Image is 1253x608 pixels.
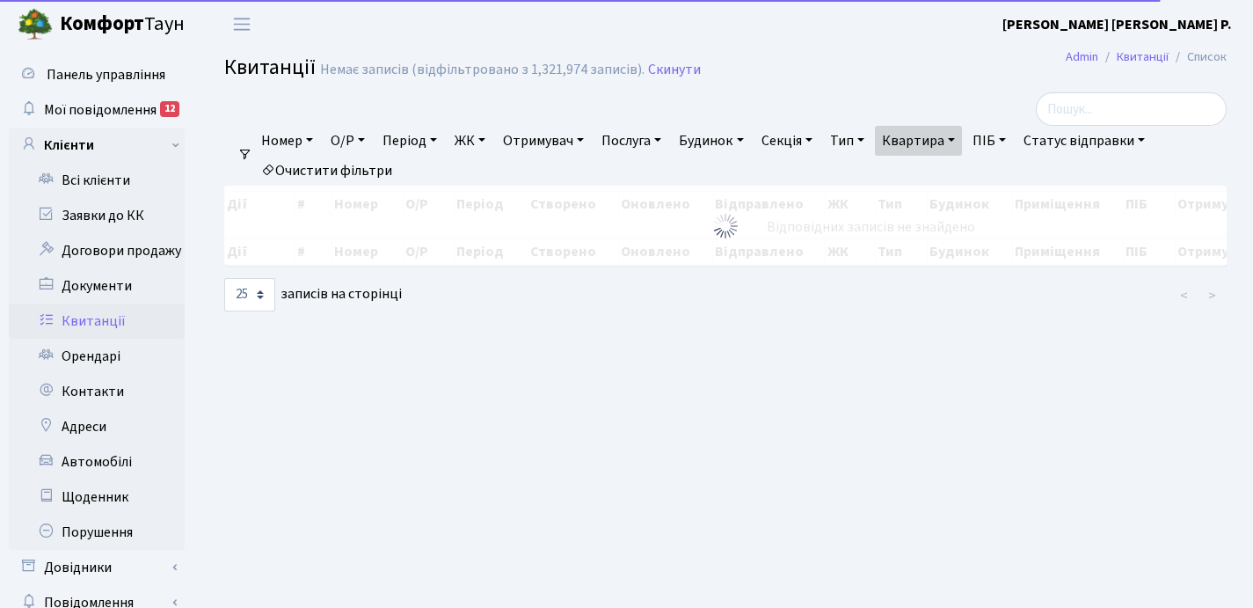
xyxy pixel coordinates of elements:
a: Клієнти [9,128,185,163]
b: Комфорт [60,10,144,38]
span: Таун [60,10,185,40]
button: Переключити навігацію [220,10,264,39]
nav: breadcrumb [1039,39,1253,76]
a: Квартира [875,126,962,156]
a: Послуга [594,126,668,156]
a: О/Р [324,126,372,156]
a: Квитанції [1117,48,1169,66]
a: Всі клієнти [9,163,185,198]
a: Мої повідомлення12 [9,92,185,128]
a: [PERSON_NAME] [PERSON_NAME] Р. [1002,14,1232,35]
a: Довідники [9,550,185,585]
input: Пошук... [1036,92,1227,126]
a: Будинок [672,126,750,156]
a: Номер [254,126,320,156]
a: Порушення [9,515,185,550]
a: Статус відправки [1016,126,1152,156]
a: Контакти [9,374,185,409]
a: Секція [754,126,820,156]
a: Заявки до КК [9,198,185,233]
a: ПІБ [965,126,1013,156]
a: Admin [1066,48,1098,66]
a: Щоденник [9,480,185,515]
a: Адреси [9,409,185,444]
img: Обробка... [711,212,739,240]
img: logo.png [18,7,53,42]
span: Панель управління [47,65,165,84]
a: Панель управління [9,57,185,92]
a: Автомобілі [9,444,185,480]
a: Скинути [648,62,701,78]
a: Орендарі [9,339,185,374]
a: Період [375,126,444,156]
a: Документи [9,268,185,304]
div: 12 [160,101,179,117]
a: Договори продажу [9,233,185,268]
li: Список [1169,48,1227,67]
span: Квитанції [224,52,316,83]
b: [PERSON_NAME] [PERSON_NAME] Р. [1002,15,1232,34]
select: записів на сторінці [224,278,275,311]
a: Квитанції [9,304,185,339]
span: Мої повідомлення [44,100,157,120]
a: Тип [823,126,871,156]
a: Очистити фільтри [254,156,399,186]
div: Немає записів (відфільтровано з 1,321,974 записів). [320,62,645,78]
a: ЖК [448,126,492,156]
label: записів на сторінці [224,278,402,311]
a: Отримувач [496,126,591,156]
